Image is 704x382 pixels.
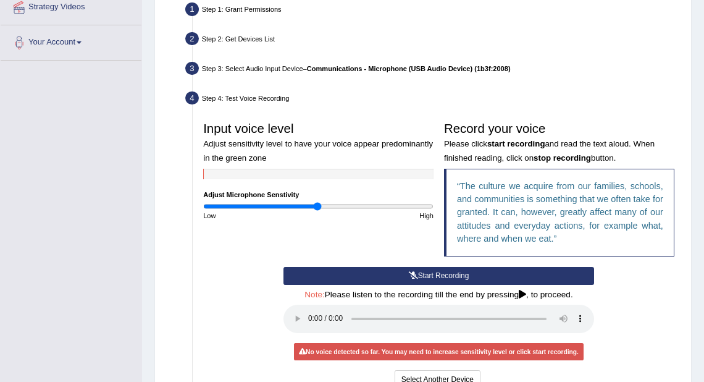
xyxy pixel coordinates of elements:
h4: Please listen to the recording till the end by pressing , to proceed. [283,291,594,300]
b: stop recording [534,153,591,163]
div: No voice detected so far. You may need to increase sensitivity level or click start recording. [294,343,584,360]
small: Please click and read the text aloud. When finished reading, click on button. [444,139,655,162]
q: The culture we acquire from our families, schools, and communities is something that we often tak... [457,181,663,244]
div: Step 2: Get Devices List [181,29,687,52]
div: Step 4: Test Voice Recording [181,88,687,111]
span: – [303,65,511,72]
div: Low [198,211,319,221]
h3: Input voice level [203,122,434,163]
span: Note: [304,290,325,299]
label: Adjust Microphone Senstivity [203,190,299,200]
small: Adjust sensitivity level to have your voice appear predominantly in the green zone [203,139,433,162]
b: start recording [487,139,545,148]
h3: Record your voice [444,122,674,163]
div: Step 3: Select Audio Input Device [181,59,687,82]
div: High [319,211,439,221]
a: Your Account [1,25,141,56]
button: Start Recording [283,267,594,285]
b: Communications - Microphone (USB Audio Device) (1b3f:2008) [307,65,511,72]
